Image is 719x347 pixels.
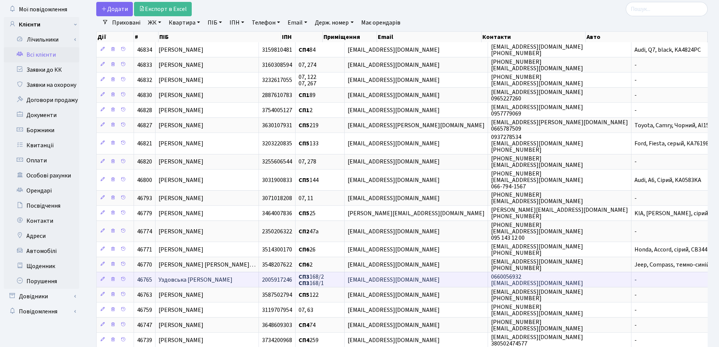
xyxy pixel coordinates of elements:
[491,103,583,118] span: [EMAIL_ADDRESS][DOMAIN_NAME] 0957779069
[634,336,637,344] span: -
[348,261,440,269] span: [EMAIL_ADDRESS][DOMAIN_NAME]
[348,245,440,254] span: [EMAIL_ADDRESS][DOMAIN_NAME]
[299,227,319,236] span: 47а
[299,176,319,184] span: 144
[4,213,79,228] a: Контакти
[348,46,440,54] span: [EMAIL_ADDRESS][DOMAIN_NAME]
[299,291,319,299] span: 122
[348,321,440,329] span: [EMAIL_ADDRESS][DOMAIN_NAME]
[262,291,292,299] span: 3587502794
[299,273,324,287] span: 168/2 168/1
[348,158,440,166] span: [EMAIL_ADDRESS][DOMAIN_NAME]
[262,61,292,69] span: 3160308594
[299,227,309,236] b: СП2
[262,245,292,254] span: 3514300170
[4,2,79,17] a: Мої повідомлення
[262,321,292,329] span: 3648609303
[348,227,440,236] span: [EMAIL_ADDRESS][DOMAIN_NAME]
[262,121,292,130] span: 3630107931
[299,91,309,99] b: СП1
[299,245,309,254] b: СП6
[137,306,152,314] span: 46759
[137,321,152,329] span: 46747
[586,32,708,42] th: Авто
[159,336,203,344] span: [PERSON_NAME]
[634,227,637,236] span: -
[299,46,316,54] span: 84
[9,32,79,47] a: Лічильники
[634,176,701,184] span: Audi, А6, Сірий, KA0583KA
[262,76,292,84] span: 3232617055
[134,32,159,42] th: #
[491,43,583,57] span: [EMAIL_ADDRESS][DOMAIN_NAME] [PHONE_NUMBER]
[634,194,637,202] span: -
[137,261,152,269] span: 46770
[159,121,203,130] span: [PERSON_NAME]
[348,291,440,299] span: [EMAIL_ADDRESS][DOMAIN_NAME]
[159,227,203,236] span: [PERSON_NAME]
[159,176,203,184] span: [PERSON_NAME]
[348,91,440,99] span: [EMAIL_ADDRESS][DOMAIN_NAME]
[299,336,309,344] b: СП4
[491,133,583,154] span: 0937278534 [EMAIL_ADDRESS][DOMAIN_NAME] [PHONE_NUMBER]
[137,209,152,217] span: 46779
[4,93,79,108] a: Договори продажу
[348,139,440,148] span: [EMAIL_ADDRESS][DOMAIN_NAME]
[262,227,292,236] span: 2350206322
[4,62,79,77] a: Заявки до КК
[249,16,283,29] a: Телефон
[262,306,292,314] span: 3119707954
[4,183,79,198] a: Орендарі
[299,73,316,88] span: 07, 122 07, 267
[137,139,152,148] span: 46821
[19,5,67,14] span: Мої повідомлення
[137,61,152,69] span: 46833
[491,242,583,257] span: [EMAIL_ADDRESS][DOMAIN_NAME] [PHONE_NUMBER]
[226,16,247,29] a: ІПН
[299,46,309,54] b: СП4
[137,176,152,184] span: 46800
[97,32,134,42] th: Дії
[4,274,79,289] a: Порушення
[491,273,583,287] span: 0660056932 [EMAIL_ADDRESS][DOMAIN_NAME]
[159,306,203,314] span: [PERSON_NAME]
[634,306,637,314] span: -
[491,258,583,272] span: [EMAIL_ADDRESS][DOMAIN_NAME] [PHONE_NUMBER]
[159,194,203,202] span: [PERSON_NAME]
[348,209,485,217] span: [PERSON_NAME][EMAIL_ADDRESS][DOMAIN_NAME]
[299,261,313,269] span: 2
[491,191,583,205] span: [PHONE_NUMBER] [EMAIL_ADDRESS][DOMAIN_NAME]
[4,123,79,138] a: Боржники
[262,91,292,99] span: 2887610783
[4,77,79,93] a: Заявки на охорону
[634,46,701,54] span: Audi, Q7, black, KA4824PC
[137,291,152,299] span: 46763
[4,17,79,32] a: Клієнти
[4,108,79,123] a: Документи
[299,139,319,148] span: 133
[96,2,133,16] a: Додати
[299,61,316,69] span: 07, 274
[299,306,313,314] span: 07, 63
[137,276,152,284] span: 46765
[299,106,309,114] b: СП1
[137,106,152,114] span: 46828
[262,176,292,184] span: 3031900833
[491,118,628,133] span: [EMAIL_ADDRESS][PERSON_NAME][DOMAIN_NAME] 0665787509
[299,209,309,217] b: СП5
[159,261,256,269] span: [PERSON_NAME] [PERSON_NAME]…
[101,5,128,13] span: Додати
[262,158,292,166] span: 3255606544
[299,273,309,281] b: СП3
[262,194,292,202] span: 3071018208
[626,2,708,16] input: Пошук...
[348,121,485,130] span: [EMAIL_ADDRESS][PERSON_NAME][DOMAIN_NAME]
[634,76,637,84] span: -
[634,276,637,284] span: -
[634,106,637,114] span: -
[137,121,152,130] span: 46827
[262,276,292,284] span: 2005917246
[137,46,152,54] span: 46834
[137,76,152,84] span: 46832
[491,318,583,333] span: [PHONE_NUMBER] [EMAIL_ADDRESS][DOMAIN_NAME]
